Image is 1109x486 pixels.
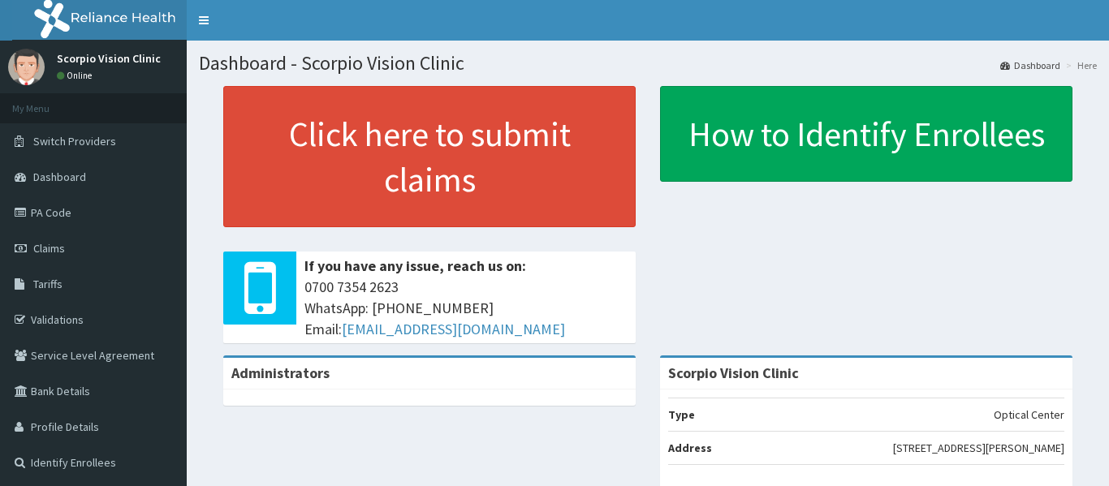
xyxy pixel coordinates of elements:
span: Claims [33,241,65,256]
b: Administrators [231,363,330,382]
span: Tariffs [33,277,63,291]
a: Online [57,70,96,81]
p: Scorpio Vision Clinic [57,53,161,64]
a: Dashboard [1000,58,1060,72]
li: Here [1062,58,1097,72]
span: Switch Providers [33,134,116,148]
span: 0700 7354 2623 WhatsApp: [PHONE_NUMBER] Email: [304,277,628,339]
b: Type [668,407,695,422]
strong: Scorpio Vision Clinic [668,363,799,382]
a: [EMAIL_ADDRESS][DOMAIN_NAME] [342,320,565,338]
b: If you have any issue, reach us on: [304,256,526,275]
a: How to Identify Enrollees [660,86,1072,182]
a: Click here to submit claims [223,86,636,227]
p: [STREET_ADDRESS][PERSON_NAME] [893,440,1064,456]
img: User Image [8,49,45,85]
h1: Dashboard - Scorpio Vision Clinic [199,53,1097,74]
b: Address [668,441,712,455]
span: Dashboard [33,170,86,184]
p: Optical Center [994,406,1064,423]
